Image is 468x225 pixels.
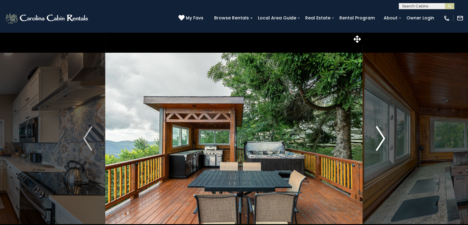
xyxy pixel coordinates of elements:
[403,13,437,23] a: Owner Login
[376,126,385,151] img: arrow
[5,12,90,24] img: White-1-2.png
[336,13,378,23] a: Rental Program
[381,13,401,23] a: About
[211,13,252,23] a: Browse Rentals
[255,13,299,23] a: Local Area Guide
[302,13,334,23] a: Real Estate
[178,15,205,22] a: My Favs
[457,15,463,22] img: mail-regular-white.png
[83,126,92,151] img: arrow
[186,15,203,21] span: My Favs
[443,15,450,22] img: phone-regular-white.png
